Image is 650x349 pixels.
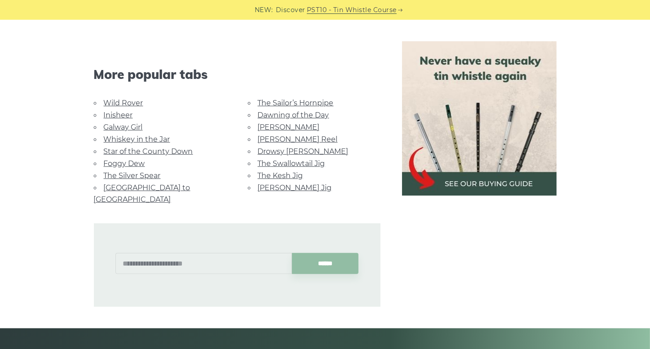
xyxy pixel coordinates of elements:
[258,135,338,144] a: [PERSON_NAME] Reel
[104,99,143,107] a: Wild Rover
[258,99,334,107] a: The Sailor’s Hornpipe
[307,5,397,15] a: PST10 - Tin Whistle Course
[258,159,325,168] a: The Swallowtail Jig
[255,5,273,15] span: NEW:
[402,41,557,196] img: tin whistle buying guide
[258,171,303,180] a: The Kesh Jig
[104,159,145,168] a: Foggy Dew
[104,123,143,131] a: Galway Girl
[104,147,193,156] a: Star of the County Down
[258,183,332,192] a: [PERSON_NAME] Jig
[94,183,190,204] a: [GEOGRAPHIC_DATA] to [GEOGRAPHIC_DATA]
[276,5,305,15] span: Discover
[104,111,133,119] a: Inisheer
[258,147,349,156] a: Drowsy [PERSON_NAME]
[258,123,320,131] a: [PERSON_NAME]
[94,67,380,82] span: More popular tabs
[104,135,170,144] a: Whiskey in the Jar
[104,171,161,180] a: The Silver Spear
[258,111,329,119] a: Dawning of the Day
